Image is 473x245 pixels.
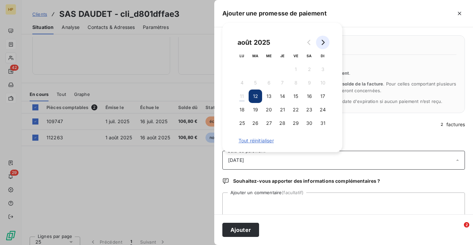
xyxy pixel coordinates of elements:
[276,103,289,116] button: 21
[262,76,276,90] button: 6
[289,116,303,130] button: 29
[235,76,249,90] button: 4
[303,36,316,49] button: Go to previous month
[316,49,329,63] th: dimanche
[262,90,276,103] button: 13
[228,157,244,164] span: [DATE]
[289,76,303,90] button: 8
[222,223,259,237] button: Ajouter
[233,178,380,184] span: Souhaitez-vous apporter des informations complémentaires ?
[235,116,249,130] button: 25
[316,63,329,76] button: 3
[289,63,303,76] button: 1
[239,137,326,144] span: Tout réinitialiser
[235,49,249,63] th: lundi
[316,76,329,90] button: 10
[276,90,289,103] button: 14
[464,222,469,228] span: 2
[262,103,276,116] button: 20
[249,76,262,90] button: 5
[289,90,303,103] button: 15
[249,116,262,130] button: 26
[249,49,262,63] th: mardi
[316,36,329,49] button: Go to next month
[311,81,383,86] span: l’ensemble du solde de la facture
[450,222,466,238] iframe: Intercom live chat
[303,63,316,76] button: 2
[262,49,276,63] th: mercredi
[249,103,262,116] button: 19
[303,49,316,63] th: samedi
[276,116,289,130] button: 28
[289,49,303,63] th: vendredi
[235,90,249,103] button: 11
[439,121,465,128] span: factures
[235,37,273,48] div: août 2025
[303,90,316,103] button: 16
[439,121,445,128] span: 2
[249,90,262,103] button: 12
[262,116,276,130] button: 27
[303,103,316,116] button: 23
[316,103,329,116] button: 24
[316,116,329,130] button: 31
[276,49,289,63] th: jeudi
[276,76,289,90] button: 7
[303,76,316,90] button: 9
[235,103,249,116] button: 18
[316,90,329,103] button: 17
[239,81,456,93] span: La promesse de paiement couvre . Pour celles comportant plusieurs échéances, seules les échéances...
[303,116,316,130] button: 30
[289,103,303,116] button: 22
[222,9,327,18] h5: Ajouter une promesse de paiement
